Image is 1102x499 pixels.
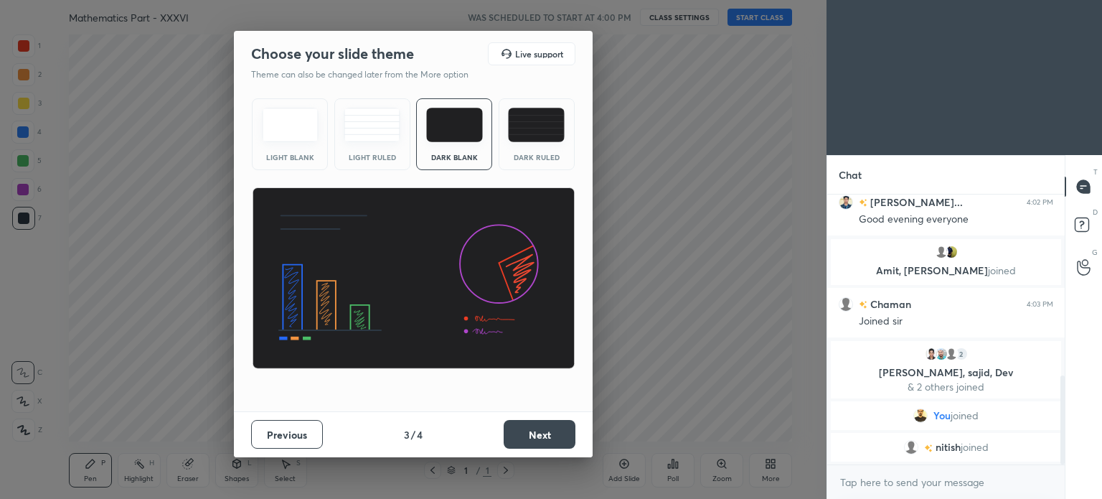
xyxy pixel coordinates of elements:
[859,314,1053,329] div: Joined sir
[504,420,575,449] button: Next
[404,427,410,442] h4: 3
[839,297,853,312] img: default.png
[1027,300,1053,309] div: 4:03 PM
[944,245,959,259] img: b3f24112c34743ffbf33065cf153451c.jpg
[827,156,873,194] p: Chat
[251,68,484,81] p: Theme can also be changed later from the More option
[867,195,963,210] h6: [PERSON_NAME]...
[954,347,969,361] div: 2
[261,154,319,161] div: Light Blank
[944,347,959,361] img: default.png
[417,427,423,442] h4: 4
[344,108,400,142] img: lightRuledTheme.5fabf969.svg
[251,45,414,63] h2: Choose your slide theme
[988,264,1016,277] span: joined
[934,245,948,259] img: default.png
[839,265,1052,276] p: Amit, [PERSON_NAME]
[425,154,483,161] div: Dark Blank
[839,381,1052,393] p: & 2 others joined
[508,108,565,142] img: darkRuledTheme.de295e13.svg
[827,195,1065,465] div: grid
[1027,198,1053,207] div: 4:02 PM
[904,440,918,454] img: default.png
[951,410,979,421] span: joined
[1092,247,1098,258] p: G
[839,367,1052,378] p: [PERSON_NAME], sajid, Dev
[933,410,951,421] span: You
[252,187,575,370] img: darkThemeBanner.d06ce4a2.svg
[1093,207,1098,218] p: D
[411,427,415,442] h4: /
[936,442,961,453] span: nitish
[859,213,1053,227] div: Good evening everyone
[924,347,938,361] img: 3
[961,442,989,453] span: joined
[344,154,401,161] div: Light Ruled
[426,108,483,142] img: darkTheme.f0cc69e5.svg
[934,347,948,361] img: 2def19b0d2cc4c8eba1c18421231d572.jpg
[839,195,853,210] img: 333b69eca29e446697df8afb7db4ee51.jpg
[515,50,563,58] h5: Live support
[251,420,323,449] button: Previous
[508,154,565,161] div: Dark Ruled
[924,444,933,452] img: no-rating-badge.077c3623.svg
[913,409,928,423] img: 7cc848c12f404b6e846a15630d6f25fb.jpg
[859,301,867,309] img: no-rating-badge.077c3623.svg
[859,199,867,207] img: no-rating-badge.077c3623.svg
[262,108,319,142] img: lightTheme.e5ed3b09.svg
[867,297,911,312] h6: Chaman
[1093,167,1098,177] p: T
